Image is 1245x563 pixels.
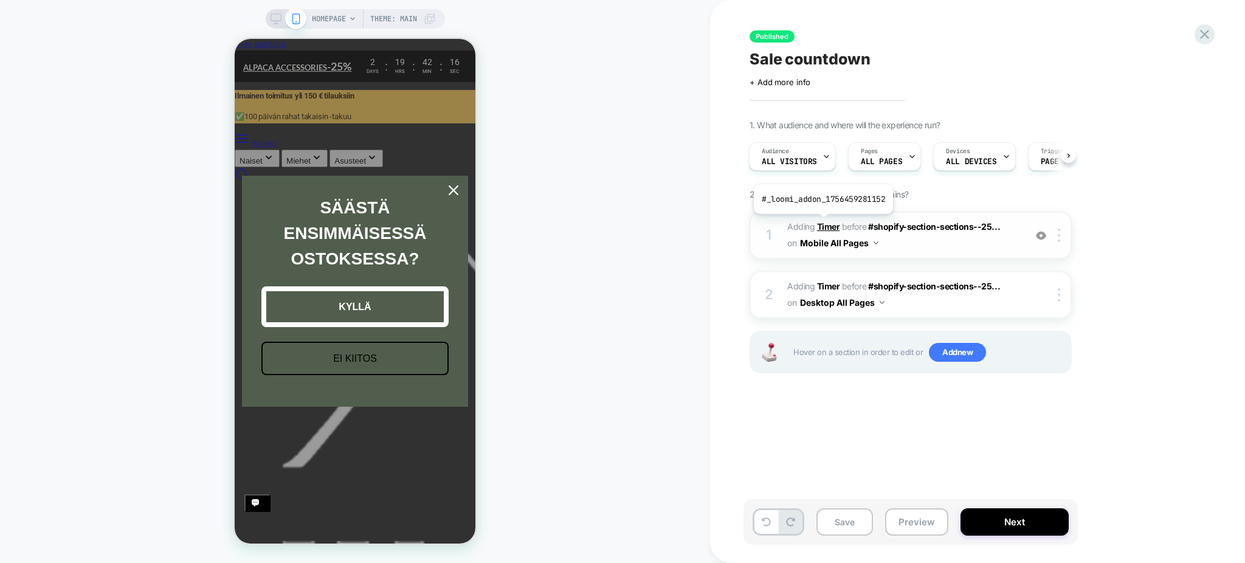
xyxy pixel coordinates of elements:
[793,343,1064,362] span: Hover on a section in order to edit or
[800,234,878,252] button: Mobile All Pages
[929,343,986,362] span: Add new
[1058,288,1060,302] img: close
[49,159,192,229] strong: SÄÄSTÄ ENSIMMÄISESSÄ OSTOKSESSA?
[861,147,878,156] span: Pages
[874,241,878,244] img: down arrow
[763,283,775,307] div: 2
[1036,230,1046,241] img: crossed eye
[763,223,775,247] div: 1
[1058,229,1060,242] img: close
[861,157,902,166] span: ALL PAGES
[757,343,781,362] img: Joystick
[27,247,214,288] button: KYLLÄ
[1041,157,1082,166] span: Page Load
[816,508,873,536] button: Save
[842,281,866,291] span: BEFORE
[787,221,840,232] span: Adding
[787,295,796,310] span: on
[750,30,795,43] span: Published
[1041,147,1064,156] span: Trigger
[960,508,1069,536] button: Next
[750,189,908,199] span: 2. Which changes the experience contains?
[787,281,840,291] span: Adding
[880,301,885,304] img: down arrow
[214,147,224,156] svg: close icon
[750,77,810,87] span: + Add more info
[787,235,796,250] span: on
[946,147,970,156] span: Devices
[817,221,840,232] b: Timer
[842,221,866,232] span: BEFORE
[946,157,996,166] span: ALL DEVICES
[312,9,346,29] span: HOMEPAGE
[800,294,885,311] button: Desktop All Pages
[762,157,817,166] span: All Visitors
[817,281,840,291] b: Timer
[370,9,417,29] span: Theme: MAIN
[762,147,789,156] span: Audience
[27,303,214,336] button: EI KIITOS
[750,120,940,130] span: 1. What audience and where will the experience run?
[868,281,1000,291] span: #shopify-section-sections--25...
[868,221,1000,232] span: #shopify-section-sections--25...
[885,508,948,536] button: Preview
[204,137,233,166] button: Close
[750,50,870,68] span: Sale countdown
[10,455,36,495] inbox-online-store-chat: Shopify-verkkokaupan chatti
